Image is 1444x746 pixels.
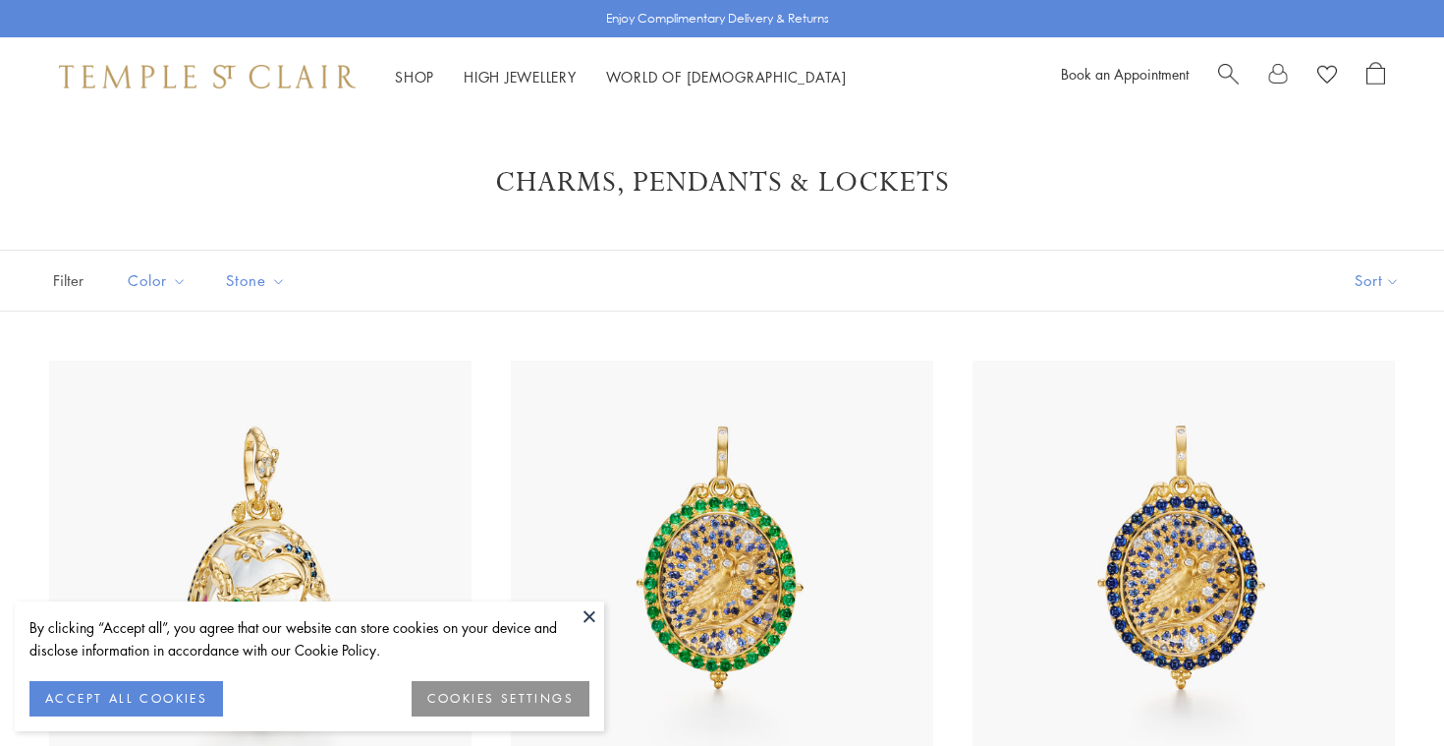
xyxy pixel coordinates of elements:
button: Stone [211,258,301,303]
a: Open Shopping Bag [1366,62,1385,91]
button: COOKIES SETTINGS [412,681,589,717]
span: Stone [216,268,301,293]
div: By clicking “Accept all”, you agree that our website can store cookies on your device and disclos... [29,616,589,661]
a: High JewelleryHigh Jewellery [464,67,577,86]
a: ShopShop [395,67,434,86]
a: Book an Appointment [1061,64,1189,84]
nav: Main navigation [395,65,847,89]
p: Enjoy Complimentary Delivery & Returns [606,9,829,29]
h1: Charms, Pendants & Lockets [79,165,1365,201]
a: World of [DEMOGRAPHIC_DATA]World of [DEMOGRAPHIC_DATA] [606,67,847,86]
img: Temple St. Clair [59,65,356,88]
button: Show sort by [1310,251,1444,311]
span: Color [118,268,201,293]
button: Color [113,258,201,303]
iframe: Gorgias live chat messenger [1346,654,1424,726]
a: View Wishlist [1317,62,1337,91]
a: Search [1218,62,1239,91]
button: ACCEPT ALL COOKIES [29,681,223,717]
